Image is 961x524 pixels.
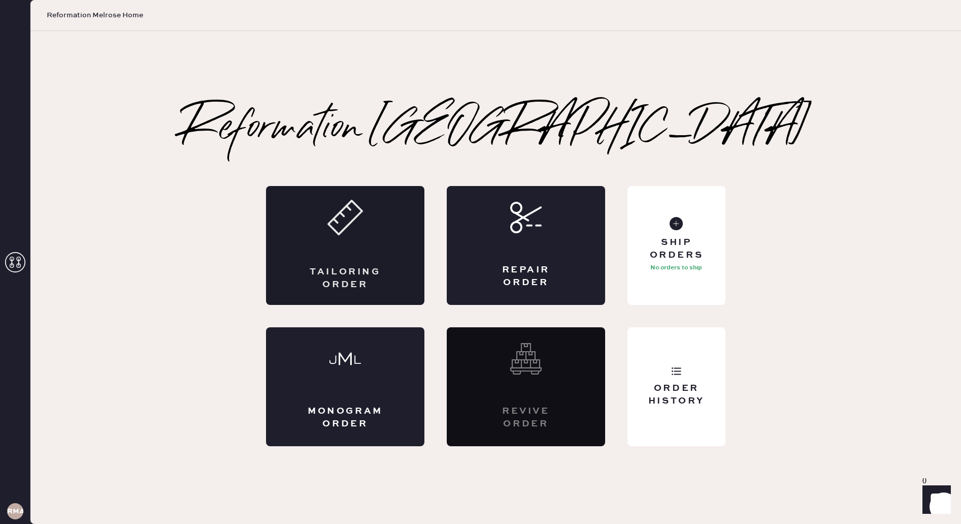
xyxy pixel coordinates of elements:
[487,405,565,430] div: Revive order
[7,508,23,515] h3: RMA
[650,262,702,274] p: No orders to ship
[182,109,810,149] h2: Reformation [GEOGRAPHIC_DATA]
[307,266,384,291] div: Tailoring Order
[636,382,717,408] div: Order History
[307,405,384,430] div: Monogram Order
[636,236,717,262] div: Ship Orders
[487,264,565,289] div: Repair Order
[913,478,956,522] iframe: Front Chat
[47,10,143,20] span: Reformation Melrose Home
[447,327,605,446] div: Interested? Contact us at care@hemster.co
